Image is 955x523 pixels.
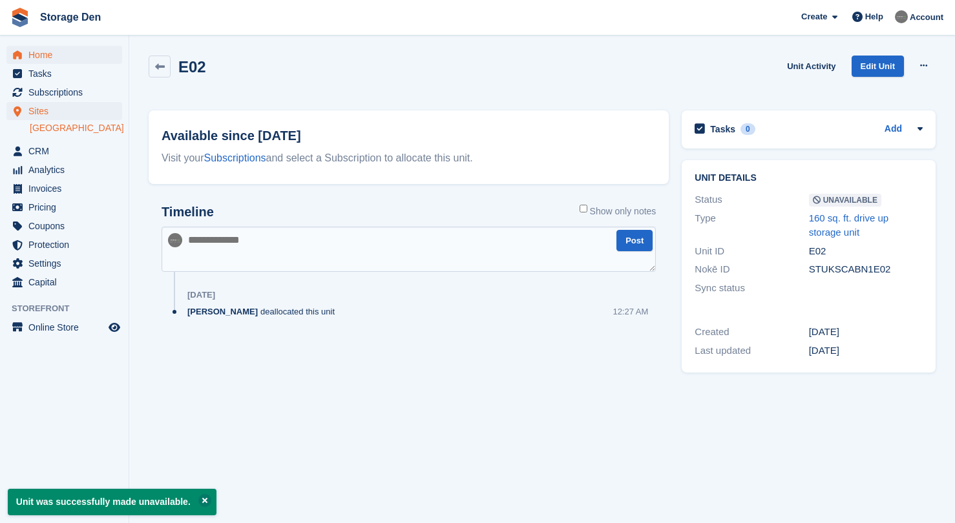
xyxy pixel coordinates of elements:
[28,142,106,160] span: CRM
[187,305,341,318] div: deallocated this unit
[695,281,808,296] div: Sync status
[28,217,106,235] span: Coupons
[580,205,656,218] label: Show only notes
[187,290,215,300] div: [DATE]
[6,83,122,101] a: menu
[695,325,808,340] div: Created
[695,192,808,207] div: Status
[6,254,122,272] a: menu
[28,198,106,216] span: Pricing
[809,262,923,277] div: STUKSCABN1E02
[6,161,122,179] a: menu
[28,65,106,83] span: Tasks
[28,273,106,291] span: Capital
[107,320,122,335] a: Preview store
[6,102,122,120] a: menu
[28,46,106,64] span: Home
[28,179,106,198] span: Invoices
[35,6,106,28] a: Storage Den
[809,344,923,358] div: [DATE]
[28,254,106,272] span: Settings
[168,233,182,247] img: Brian Barbour
[695,173,923,183] h2: Unit details
[809,244,923,259] div: E02
[6,46,122,64] a: menu
[6,198,122,216] a: menu
[6,217,122,235] a: menu
[6,236,122,254] a: menu
[616,230,653,251] button: Post
[613,305,648,318] div: 12:27 AM
[809,212,888,238] a: 160 sq. ft. drive up storage unit
[178,58,206,76] h2: E02
[10,8,30,27] img: stora-icon-8386f47178a22dfd0bd8f6a31ec36ba5ce8667c1dd55bd0f319d3a0aa187defe.svg
[28,102,106,120] span: Sites
[6,142,122,160] a: menu
[204,152,266,163] a: Subscriptions
[187,305,258,318] span: [PERSON_NAME]
[6,273,122,291] a: menu
[12,302,129,315] span: Storefront
[6,318,122,336] a: menu
[852,56,904,77] a: Edit Unit
[695,211,808,240] div: Type
[6,179,122,198] a: menu
[801,10,827,23] span: Create
[695,344,808,358] div: Last updated
[28,318,106,336] span: Online Store
[910,11,943,24] span: Account
[895,10,908,23] img: Brian Barbour
[30,122,122,134] a: [GEOGRAPHIC_DATA]
[162,126,656,145] h2: Available since [DATE]
[885,122,902,137] a: Add
[28,83,106,101] span: Subscriptions
[809,325,923,340] div: [DATE]
[865,10,883,23] span: Help
[162,205,214,220] h2: Timeline
[710,123,735,135] h2: Tasks
[740,123,755,135] div: 0
[28,161,106,179] span: Analytics
[28,236,106,254] span: Protection
[580,205,587,212] input: Show only notes
[695,262,808,277] div: Nokē ID
[8,489,216,515] p: Unit was successfully made unavailable.
[162,150,656,166] div: Visit your and select a Subscription to allocate this unit.
[695,244,808,259] div: Unit ID
[809,194,881,207] span: Unavailable
[782,56,841,77] a: Unit Activity
[6,65,122,83] a: menu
